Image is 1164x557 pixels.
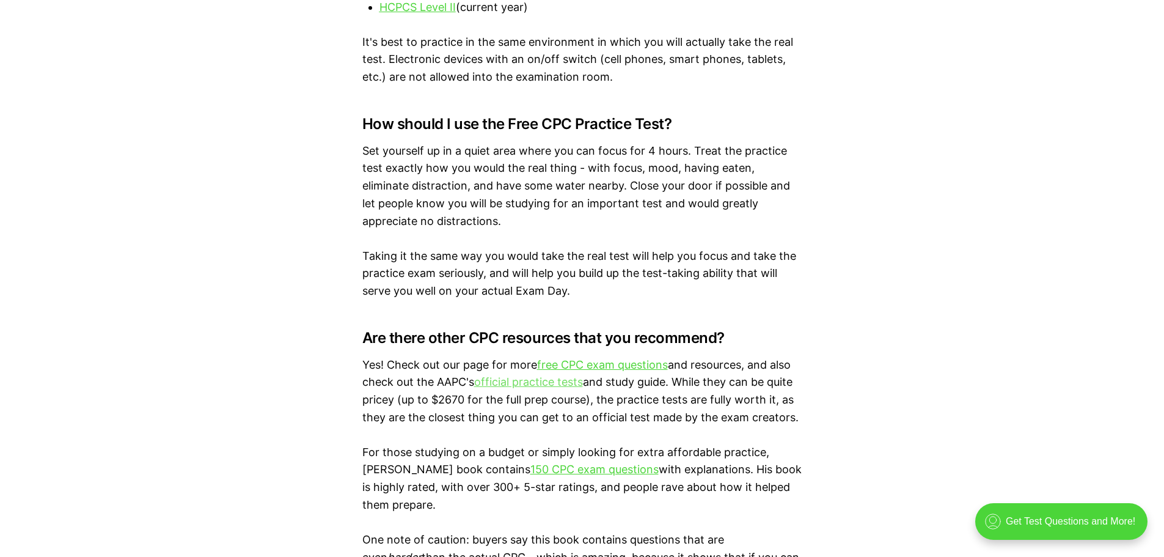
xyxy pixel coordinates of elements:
[537,358,668,371] a: free CPC exam questions
[362,356,802,427] p: Yes! Check out our page for more and resources, and also check out the AAPC's and study guide. Wh...
[362,444,802,514] p: For those studying on a budget or simply looking for extra affordable practice, [PERSON_NAME] boo...
[362,248,802,300] p: Taking it the same way you would take the real test will help you focus and take the practice exa...
[965,497,1164,557] iframe: portal-trigger
[362,116,802,133] h3: How should I use the Free CPC Practice Test?
[362,34,802,86] p: It's best to practice in the same environment in which you will actually take the real test. Elec...
[474,375,583,388] a: official practice tests
[530,463,659,476] a: 150 CPC exam questions
[362,142,802,231] p: Set yourself up in a quiet area where you can focus for 4 hours. Treat the practice test exactly ...
[379,1,456,13] a: HCPCS Level II
[362,330,802,347] h3: Are there other CPC resources that you recommend?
